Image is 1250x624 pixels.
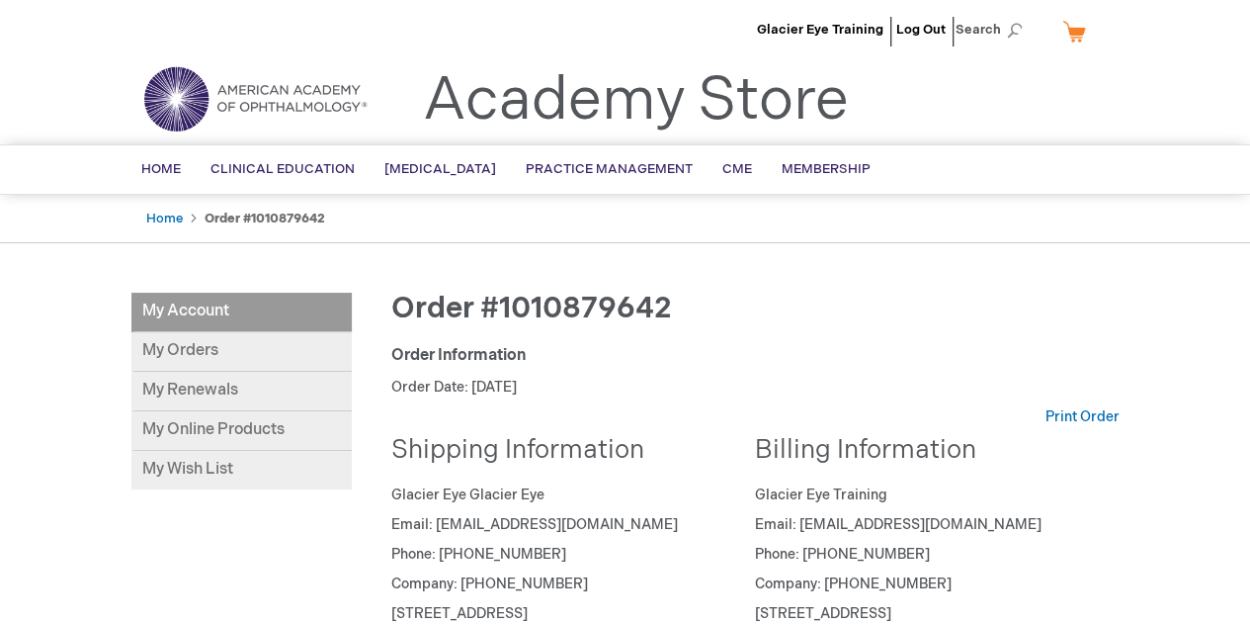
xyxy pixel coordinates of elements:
[391,546,566,563] span: Phone: [PHONE_NUMBER]
[956,10,1031,49] span: Search
[131,372,352,411] a: My Renewals
[755,576,952,592] span: Company: [PHONE_NUMBER]
[755,546,930,563] span: Phone: [PHONE_NUMBER]
[755,605,891,622] span: [STREET_ADDRESS]
[757,22,883,38] a: Glacier Eye Training
[1045,407,1120,427] a: Print Order
[755,487,887,503] span: Glacier Eye Training
[141,161,181,177] span: Home
[391,487,544,503] span: Glacier Eye Glacier Eye
[131,332,352,372] a: My Orders
[391,291,672,326] span: Order #1010879642
[210,161,355,177] span: Clinical Education
[722,161,752,177] span: CME
[896,22,946,38] a: Log Out
[391,576,588,592] span: Company: [PHONE_NUMBER]
[391,516,678,533] span: Email: [EMAIL_ADDRESS][DOMAIN_NAME]
[384,161,496,177] span: [MEDICAL_DATA]
[205,211,325,226] strong: Order #1010879642
[755,437,1105,466] h2: Billing Information
[391,437,741,466] h2: Shipping Information
[131,451,352,490] a: My Wish List
[146,211,183,226] a: Home
[755,516,1042,533] span: Email: [EMAIL_ADDRESS][DOMAIN_NAME]
[131,411,352,451] a: My Online Products
[391,345,1120,368] div: Order Information
[423,65,849,136] a: Academy Store
[391,605,528,622] span: [STREET_ADDRESS]
[391,378,1120,398] p: Order Date: [DATE]
[782,161,871,177] span: Membership
[526,161,693,177] span: Practice Management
